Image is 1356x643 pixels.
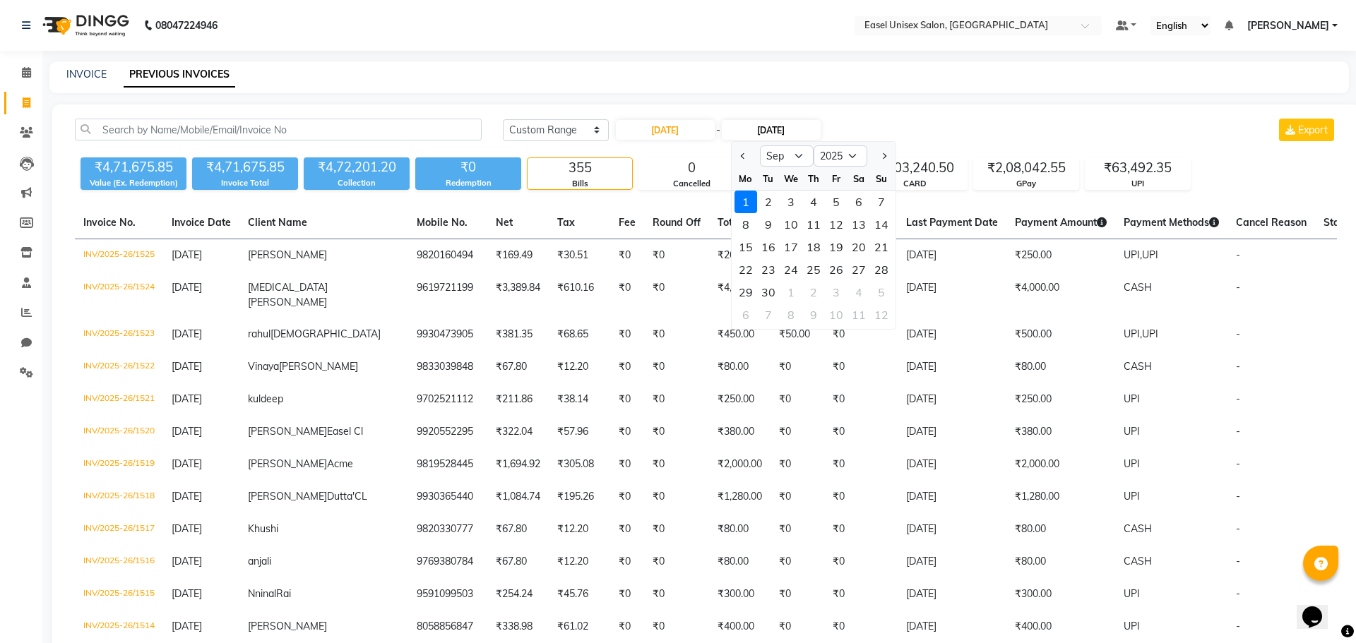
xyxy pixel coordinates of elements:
div: 7 [870,191,893,213]
td: ₹68.65 [549,318,610,351]
div: 11 [847,304,870,326]
div: Tuesday, September 30, 2025 [757,281,780,304]
span: UPI [1142,248,1158,261]
input: Start Date [616,120,715,140]
td: ₹0 [610,481,644,513]
div: 17 [780,236,802,258]
td: ₹45.76 [549,578,610,611]
td: ₹380.00 [709,416,771,448]
span: - [1236,425,1240,438]
div: 9 [757,213,780,236]
span: Easel Cl [327,425,363,438]
div: Collection [304,177,410,189]
div: 7 [757,304,780,326]
td: [DATE] [898,416,1006,448]
span: UPI [1124,457,1140,470]
div: ₹4,71,675.85 [192,157,298,177]
div: Saturday, September 13, 2025 [847,213,870,236]
td: ₹50.00 [771,318,824,351]
div: 0 [639,158,744,178]
span: Net [496,216,513,229]
td: ₹0 [610,578,644,611]
td: INV/2025-26/1525 [75,239,163,272]
span: [PERSON_NAME] [1247,18,1329,33]
div: 6 [847,191,870,213]
td: ₹0 [771,448,824,481]
div: Sunday, September 7, 2025 [870,191,893,213]
div: Monday, September 29, 2025 [734,281,757,304]
div: 20 [847,236,870,258]
div: Friday, September 5, 2025 [825,191,847,213]
td: INV/2025-26/1515 [75,578,163,611]
a: INVOICE [66,68,107,80]
span: Status [1324,216,1354,229]
button: Export [1279,119,1334,141]
div: Friday, October 3, 2025 [825,281,847,304]
td: ₹12.20 [549,546,610,578]
span: [PERSON_NAME] [248,425,327,438]
td: ₹0 [610,272,644,318]
div: 28 [870,258,893,281]
div: Wednesday, September 17, 2025 [780,236,802,258]
div: Tuesday, September 23, 2025 [757,258,780,281]
span: Dutta'CL [327,490,367,503]
td: ₹380.00 [1006,416,1115,448]
div: Thursday, September 18, 2025 [802,236,825,258]
div: 2 [802,281,825,304]
span: [MEDICAL_DATA] [248,281,328,294]
td: 9820160494 [408,239,487,272]
td: INV/2025-26/1523 [75,318,163,351]
div: Tu [757,167,780,190]
div: 19 [825,236,847,258]
div: Friday, September 19, 2025 [825,236,847,258]
div: ₹4,71,675.85 [81,157,186,177]
span: [PERSON_NAME] [248,296,327,308]
td: [DATE] [898,383,1006,416]
td: INV/2025-26/1518 [75,481,163,513]
div: ₹4,72,201.20 [304,157,410,177]
div: Saturday, October 11, 2025 [847,304,870,326]
span: [PERSON_NAME] [248,490,327,503]
div: ₹1,03,240.50 [862,158,967,178]
div: Thursday, October 9, 2025 [802,304,825,326]
span: CASH [1124,360,1152,373]
div: Su [870,167,893,190]
div: Tuesday, September 9, 2025 [757,213,780,236]
button: Previous month [737,145,749,167]
span: [DATE] [172,522,202,535]
td: ₹0 [824,481,898,513]
div: UPI [1086,178,1190,190]
td: INV/2025-26/1516 [75,546,163,578]
td: ₹2,000.00 [1006,448,1115,481]
span: UPI [1124,425,1140,438]
td: ₹67.80 [487,546,549,578]
td: ₹0 [610,416,644,448]
td: ₹80.00 [709,351,771,383]
td: ₹0 [824,383,898,416]
td: 9619721199 [408,272,487,318]
div: Sunday, September 21, 2025 [870,236,893,258]
input: Search by Name/Mobile/Email/Invoice No [75,119,482,140]
span: [DATE] [172,248,202,261]
td: ₹0 [644,351,709,383]
td: ₹0 [824,351,898,383]
td: ₹0 [644,416,709,448]
span: CASH [1124,555,1152,567]
div: Thursday, October 2, 2025 [802,281,825,304]
span: [DATE] [172,457,202,470]
span: - [1236,522,1240,535]
span: [DATE] [172,327,202,340]
div: 355 [528,158,632,178]
td: [DATE] [898,546,1006,578]
span: Invoice Date [172,216,231,229]
td: [DATE] [898,513,1006,546]
span: [DATE] [172,360,202,373]
div: 3 [825,281,847,304]
td: ₹0 [644,546,709,578]
td: ₹0 [644,448,709,481]
td: ₹4,000.00 [1006,272,1115,318]
div: Value (Ex. Redemption) [81,177,186,189]
span: - [1236,327,1240,340]
div: 5 [825,191,847,213]
td: ₹195.26 [549,481,610,513]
